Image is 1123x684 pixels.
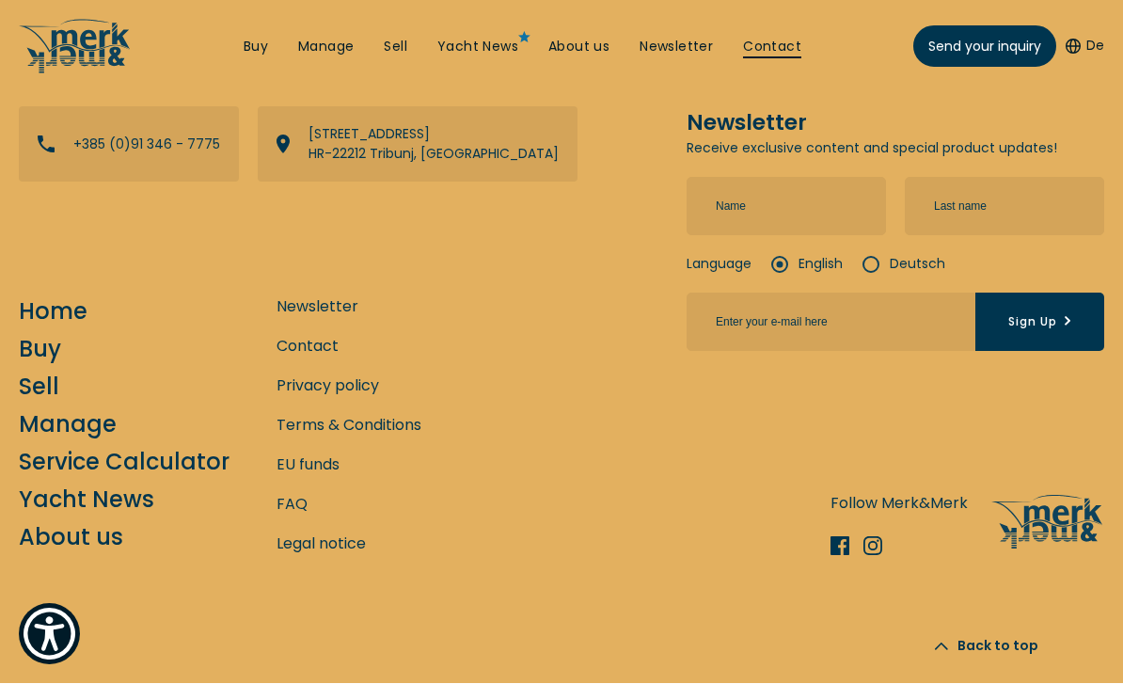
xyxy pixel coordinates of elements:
a: Manage [298,39,354,57]
a: Buy [244,39,268,57]
button: Sign Up [975,294,1104,352]
a: About us [19,521,123,554]
a: Sell [384,39,407,57]
button: De [1066,38,1104,56]
a: Yacht News [437,39,518,57]
a: FAQ [277,493,308,517]
p: Receive exclusive content and special product updates! [687,139,1104,159]
a: Send your inquiry [913,26,1056,68]
a: / [991,533,1104,555]
a: Newsletter [277,295,358,319]
a: Terms & Conditions [277,414,421,437]
input: Last name [905,178,1104,236]
label: English [770,255,843,275]
a: Contact [743,39,801,57]
a: +385 (0)91 346 7775 [73,135,220,154]
a: Contact [277,335,339,358]
a: Legal notice [277,533,366,556]
a: EU funds [277,453,340,477]
a: Newsletter [640,39,713,57]
a: / [19,59,132,81]
h5: Newsletter [687,107,1104,139]
strong: Language [687,255,751,275]
a: Sell [19,371,59,404]
a: Manage [19,408,117,441]
a: About us [548,39,609,57]
a: Privacy policy [277,374,379,398]
a: Home [19,295,87,328]
button: Back to top [906,611,1067,684]
a: Facebook [830,537,863,556]
a: Service Calculator [19,446,229,479]
span: Send your inquiry [928,38,1041,57]
button: Show Accessibility Preferences [19,604,80,665]
p: Follow Merk&Merk [830,492,968,516]
a: Yacht News [19,484,154,517]
a: View directions on a map - opens in new tab [258,107,577,183]
a: Instagram [863,537,896,556]
input: Name [687,178,886,236]
input: Sign Up [687,294,975,352]
a: Buy [19,333,61,366]
label: Deutsch [862,255,945,275]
